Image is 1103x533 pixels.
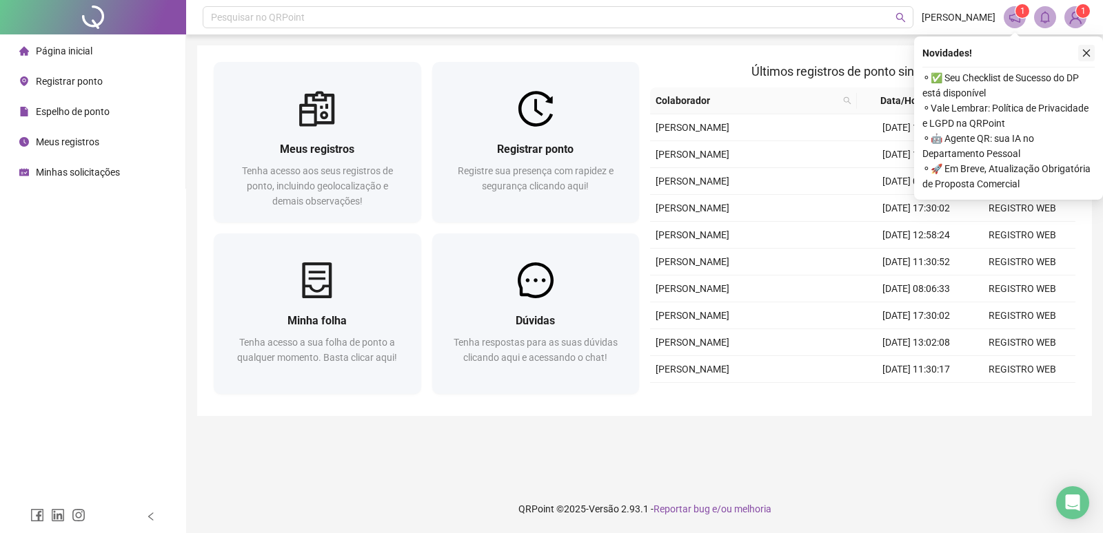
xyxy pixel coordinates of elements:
td: REGISTRO WEB [969,302,1075,329]
span: file [19,107,29,116]
span: [PERSON_NAME] [656,202,729,213]
span: search [843,96,851,105]
a: Registrar pontoRegistre sua presença com rapidez e segurança clicando aqui! [432,62,640,222]
span: environment [19,76,29,86]
span: ⚬ ✅ Seu Checklist de Sucesso do DP está disponível [922,70,1095,101]
td: REGISTRO WEB [969,383,1075,410]
td: [DATE] 07:59:54 [863,168,969,195]
span: search [840,90,854,111]
span: Tenha respostas para as suas dúvidas clicando aqui e acessando o chat! [454,337,618,363]
span: [PERSON_NAME] [922,10,995,25]
td: [DATE] 13:02:08 [863,329,969,356]
span: Últimos registros de ponto sincronizados [751,64,974,79]
span: home [19,46,29,56]
td: REGISTRO WEB [969,275,1075,302]
span: instagram [72,508,85,522]
span: close [1082,48,1091,58]
span: bell [1039,11,1051,23]
span: [PERSON_NAME] [656,122,729,133]
div: Open Intercom Messenger [1056,486,1089,519]
span: ⚬ Vale Lembrar: Política de Privacidade e LGPD na QRPoint [922,101,1095,131]
img: 1361 [1065,7,1086,28]
span: Espelho de ponto [36,106,110,117]
td: [DATE] 11:30:17 [863,356,969,383]
span: Reportar bug e/ou melhoria [654,503,771,514]
td: [DATE] 11:30:52 [863,249,969,275]
td: REGISTRO WEB [969,195,1075,222]
span: [PERSON_NAME] [656,256,729,267]
span: facebook [30,508,44,522]
span: [PERSON_NAME] [656,149,729,160]
span: Minhas solicitações [36,167,120,178]
span: 1 [1081,6,1086,16]
span: [PERSON_NAME] [656,337,729,348]
span: [PERSON_NAME] [656,229,729,240]
span: Meus registros [280,143,354,156]
span: [PERSON_NAME] [656,176,729,187]
span: Registrar ponto [497,143,574,156]
span: ⚬ 🤖 Agente QR: sua IA no Departamento Pessoal [922,131,1095,161]
td: REGISTRO WEB [969,249,1075,275]
td: [DATE] 08:00:03 [863,383,969,410]
span: notification [1009,11,1021,23]
span: Colaborador [656,93,838,108]
span: [PERSON_NAME] [656,283,729,294]
sup: 1 [1015,4,1029,18]
span: Data/Hora [862,93,944,108]
a: DúvidasTenha respostas para as suas dúvidas clicando aqui e acessando o chat! [432,233,640,394]
span: [PERSON_NAME] [656,310,729,321]
span: [PERSON_NAME] [656,364,729,375]
td: [DATE] 12:58:24 [863,222,969,249]
td: REGISTRO WEB [969,329,1075,356]
span: Dúvidas [516,314,555,327]
sup: Atualize o seu contato no menu Meus Dados [1076,4,1090,18]
td: [DATE] 17:30:02 [863,302,969,329]
span: Meus registros [36,136,99,147]
span: ⚬ 🚀 Em Breve, Atualização Obrigatória de Proposta Comercial [922,161,1095,191]
span: linkedin [51,508,65,522]
span: Registrar ponto [36,76,103,87]
span: clock-circle [19,137,29,147]
td: [DATE] 17:30:02 [863,195,969,222]
span: Página inicial [36,45,92,56]
span: schedule [19,167,29,177]
span: Versão [589,503,619,514]
th: Data/Hora [857,87,960,114]
span: 1 [1020,6,1025,16]
span: Minha folha [287,314,347,327]
td: [DATE] 11:30:35 [863,141,969,168]
a: Minha folhaTenha acesso a sua folha de ponto a qualquer momento. Basta clicar aqui! [214,233,421,394]
span: Registre sua presença com rapidez e segurança clicando aqui! [458,165,614,191]
td: REGISTRO WEB [969,356,1075,383]
span: left [146,512,156,521]
td: REGISTRO WEB [969,222,1075,249]
span: Tenha acesso aos seus registros de ponto, incluindo geolocalização e demais observações! [242,165,393,207]
td: [DATE] 08:06:33 [863,275,969,302]
span: Novidades ! [922,45,972,61]
td: [DATE] 13:00:55 [863,114,969,141]
span: Tenha acesso a sua folha de ponto a qualquer momento. Basta clicar aqui! [237,337,397,363]
span: search [895,12,906,23]
footer: QRPoint © 2025 - 2.93.1 - [186,485,1103,533]
a: Meus registrosTenha acesso aos seus registros de ponto, incluindo geolocalização e demais observa... [214,62,421,222]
